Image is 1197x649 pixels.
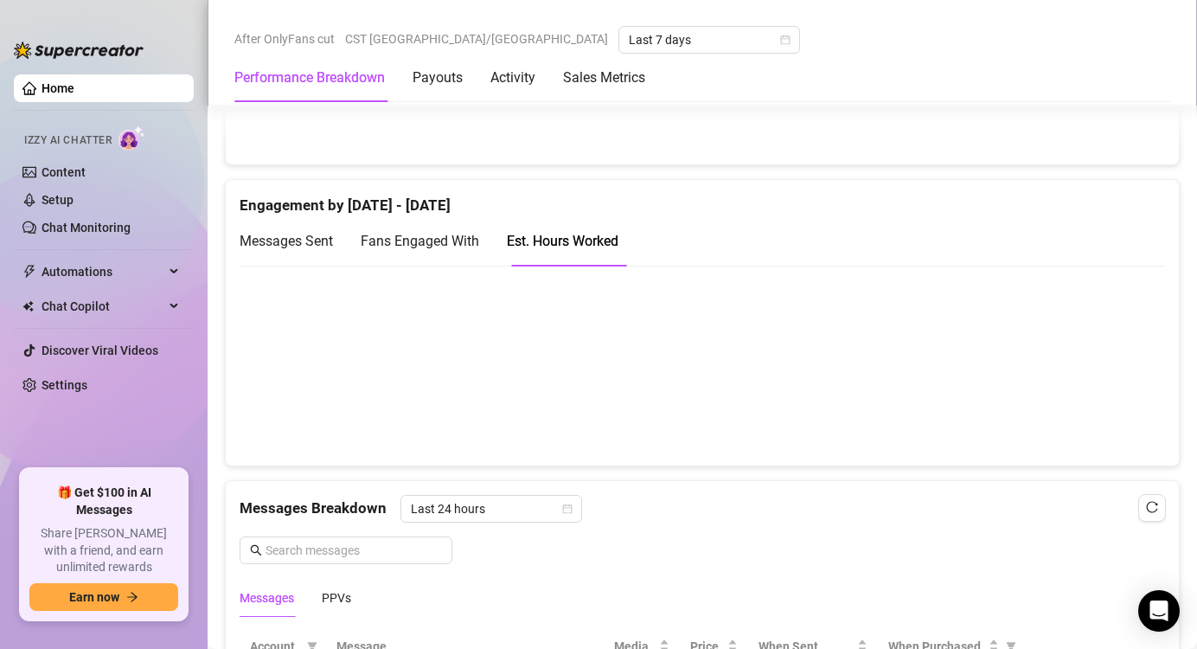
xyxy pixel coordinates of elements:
[490,67,535,88] div: Activity
[42,378,87,392] a: Settings
[234,67,385,88] div: Performance Breakdown
[14,42,144,59] img: logo-BBDzfeDw.svg
[24,132,112,149] span: Izzy AI Chatter
[42,221,131,235] a: Chat Monitoring
[411,496,572,522] span: Last 24 hours
[322,588,351,607] div: PPVs
[629,27,790,53] span: Last 7 days
[42,81,74,95] a: Home
[361,233,479,249] span: Fans Engaged With
[1146,501,1158,513] span: reload
[42,344,158,357] a: Discover Viral Videos
[780,35,791,45] span: calendar
[29,485,178,518] span: 🎁 Get $100 in AI Messages
[42,193,74,207] a: Setup
[507,230,618,252] div: Est. Hours Worked
[42,165,86,179] a: Content
[118,125,145,151] img: AI Chatter
[29,525,178,576] span: Share [PERSON_NAME] with a friend, and earn unlimited rewards
[240,588,294,607] div: Messages
[1138,590,1180,632] div: Open Intercom Messenger
[234,26,335,52] span: After OnlyFans cut
[42,292,164,320] span: Chat Copilot
[240,180,1165,217] div: Engagement by [DATE] - [DATE]
[126,591,138,603] span: arrow-right
[563,67,645,88] div: Sales Metrics
[69,590,119,604] span: Earn now
[240,233,333,249] span: Messages Sent
[345,26,608,52] span: CST [GEOGRAPHIC_DATA]/[GEOGRAPHIC_DATA]
[240,495,1165,523] div: Messages Breakdown
[562,504,573,514] span: calendar
[22,300,34,312] img: Chat Copilot
[22,265,36,279] span: thunderbolt
[42,258,164,286] span: Automations
[413,67,463,88] div: Payouts
[29,583,178,611] button: Earn nowarrow-right
[250,544,262,556] span: search
[266,541,442,560] input: Search messages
